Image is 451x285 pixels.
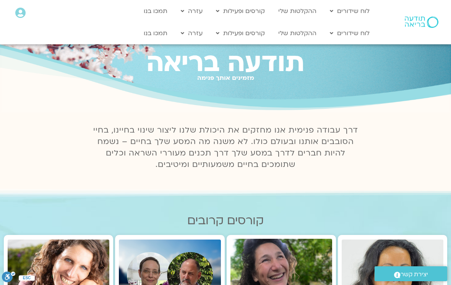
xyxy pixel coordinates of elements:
a: ההקלטות שלי [274,26,320,40]
a: תמכו בנו [140,4,171,18]
img: תודעה בריאה [405,16,438,28]
a: תמכו בנו [140,26,171,40]
a: יצירת קשר [375,266,447,281]
a: עזרה [177,4,206,18]
a: עזרה [177,26,206,40]
a: קורסים ופעילות [212,26,269,40]
a: ההקלטות שלי [274,4,320,18]
a: קורסים ופעילות [212,4,269,18]
span: יצירת קשר [401,269,428,280]
a: לוח שידורים [326,26,373,40]
a: לוח שידורים [326,4,373,18]
p: דרך עבודה פנימית אנו מחזקים את היכולת שלנו ליצור שינוי בחיינו, בחיי הסובבים אותנו ובעולם כולו. לא... [89,125,362,170]
h2: קורסים קרובים [4,214,447,227]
